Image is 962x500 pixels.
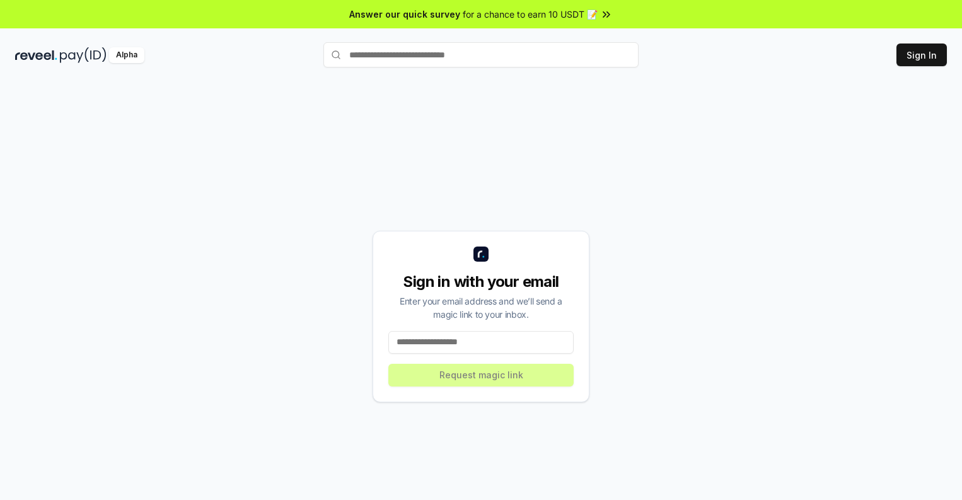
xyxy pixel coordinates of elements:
[388,272,574,292] div: Sign in with your email
[109,47,144,63] div: Alpha
[473,247,489,262] img: logo_small
[463,8,598,21] span: for a chance to earn 10 USDT 📝
[60,47,107,63] img: pay_id
[896,44,947,66] button: Sign In
[349,8,460,21] span: Answer our quick survey
[388,294,574,321] div: Enter your email address and we’ll send a magic link to your inbox.
[15,47,57,63] img: reveel_dark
